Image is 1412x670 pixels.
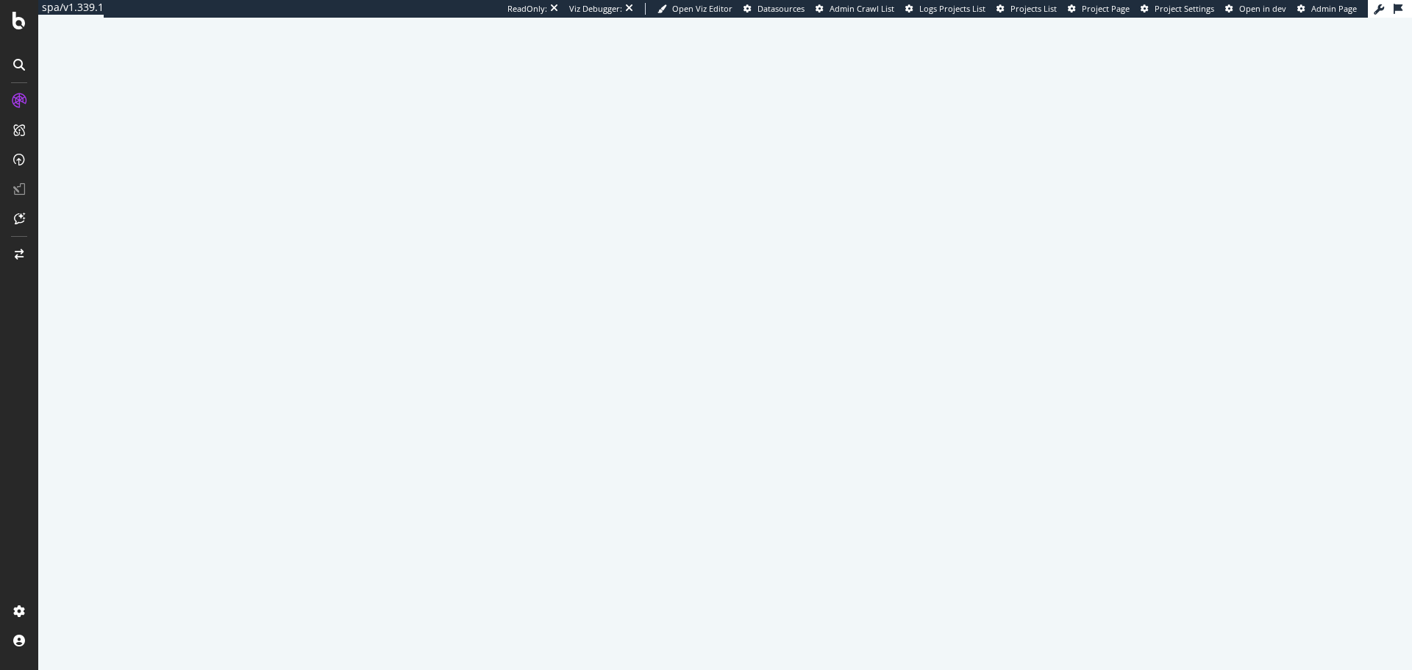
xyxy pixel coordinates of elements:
span: Project Page [1082,3,1130,14]
a: Project Page [1068,3,1130,15]
a: Admin Page [1297,3,1357,15]
div: Viz Debugger: [569,3,622,15]
span: Admin Page [1311,3,1357,14]
div: ReadOnly: [507,3,547,15]
span: Logs Projects List [919,3,985,14]
a: Project Settings [1141,3,1214,15]
span: Projects List [1010,3,1057,14]
div: animation [672,306,778,359]
span: Project Settings [1155,3,1214,14]
span: Open in dev [1239,3,1286,14]
a: Admin Crawl List [816,3,894,15]
a: Logs Projects List [905,3,985,15]
span: Open Viz Editor [672,3,732,14]
a: Open Viz Editor [657,3,732,15]
a: Datasources [744,3,805,15]
a: Open in dev [1225,3,1286,15]
span: Datasources [757,3,805,14]
a: Projects List [996,3,1057,15]
span: Admin Crawl List [830,3,894,14]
